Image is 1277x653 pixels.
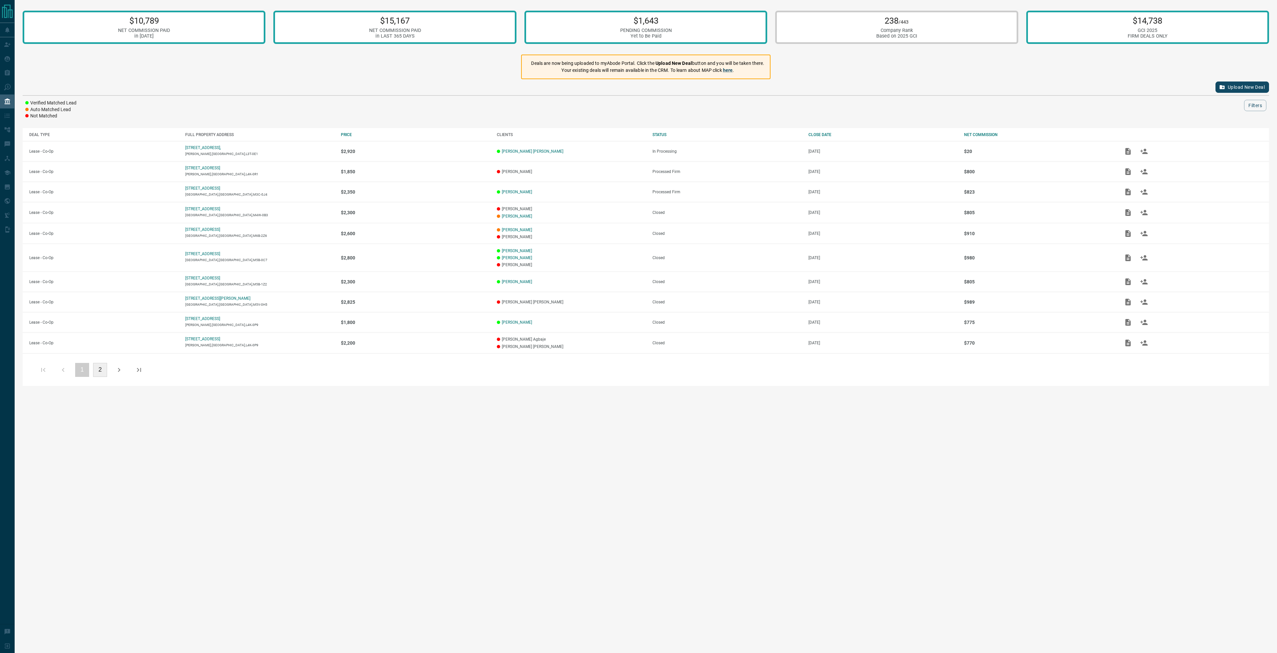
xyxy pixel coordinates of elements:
div: Closed [652,320,802,325]
span: Match Clients [1136,320,1152,324]
div: Closed [652,300,802,304]
p: $2,350 [341,189,490,195]
p: $910 [964,231,1113,236]
div: Company Rank [876,28,917,33]
a: [PERSON_NAME] [502,248,532,253]
p: $805 [964,279,1113,284]
div: CLIENTS [497,132,646,137]
p: [PERSON_NAME] [497,207,646,211]
p: Lease - Co-Op [29,341,179,345]
div: NET COMMISSION PAID [369,28,421,33]
p: [PERSON_NAME],[GEOGRAPHIC_DATA],L4K-0R1 [185,172,335,176]
li: Auto Matched Lead [25,106,76,113]
p: Lease - Co-Op [29,320,179,325]
a: [PERSON_NAME] [502,214,532,219]
a: Upload New Deal [1215,82,1269,93]
p: [STREET_ADDRESS] [185,251,220,256]
p: [PERSON_NAME],[GEOGRAPHIC_DATA],L4K-0P9 [185,323,335,327]
p: [STREET_ADDRESS], [185,145,221,150]
a: [STREET_ADDRESS][PERSON_NAME] [185,296,250,301]
p: Lease - Co-Op [29,169,179,174]
a: [PERSON_NAME] [502,320,532,325]
p: [PERSON_NAME],[GEOGRAPHIC_DATA],L3T-0E1 [185,152,335,156]
p: Lease - Co-Op [29,231,179,236]
p: [DATE] [808,279,958,284]
span: Match Clients [1136,169,1152,174]
p: $1,643 [620,16,672,26]
span: Add / View Documents [1120,279,1136,284]
a: [PERSON_NAME] [502,255,532,260]
span: Add / View Documents [1120,210,1136,215]
button: 1 [75,363,89,377]
a: [STREET_ADDRESS] [185,227,220,232]
span: Match Clients [1136,299,1152,304]
span: Match Clients [1136,279,1152,284]
p: $805 [964,210,1113,215]
p: [PERSON_NAME] Agbaje [497,337,646,342]
p: $1,850 [341,169,490,174]
strong: Upload New Deal [655,61,692,66]
a: [PERSON_NAME] [502,279,532,284]
a: [STREET_ADDRESS] [185,337,220,341]
a: [STREET_ADDRESS] [185,316,220,321]
div: PENDING COMMISSION [620,28,672,33]
p: [DATE] [808,255,958,260]
p: $10,789 [118,16,170,26]
span: Add / View Documents [1120,231,1136,236]
button: 2 [93,363,107,377]
p: [PERSON_NAME] [497,169,646,174]
p: $775 [964,320,1113,325]
p: [GEOGRAPHIC_DATA],[GEOGRAPHIC_DATA],M6B-2Z6 [185,234,335,238]
p: [GEOGRAPHIC_DATA],[GEOGRAPHIC_DATA],M5V-0H5 [185,303,335,306]
p: [DATE] [808,169,958,174]
div: Processed Firm [652,169,802,174]
a: [STREET_ADDRESS] [185,207,220,211]
div: Processed Firm [652,190,802,194]
span: Add / View Documents [1120,255,1136,260]
p: $20 [964,149,1113,154]
p: [GEOGRAPHIC_DATA],[GEOGRAPHIC_DATA],M3C-0J4 [185,193,335,196]
div: Based on 2025 GCI [876,33,917,39]
p: $800 [964,169,1113,174]
div: in [DATE] [118,33,170,39]
p: [GEOGRAPHIC_DATA],[GEOGRAPHIC_DATA],M4W-0B3 [185,213,335,217]
p: $2,300 [341,210,490,215]
div: CLOSE DATE [808,132,958,137]
p: [DATE] [808,190,958,194]
span: Add / View Documents [1120,169,1136,174]
span: Add / View Documents [1120,340,1136,345]
div: Closed [652,255,802,260]
a: [STREET_ADDRESS] [185,166,220,170]
a: [PERSON_NAME] [PERSON_NAME] [502,149,563,154]
div: FIRM DEALS ONLY [1128,33,1168,39]
p: $2,800 [341,255,490,260]
p: $1,800 [341,320,490,325]
span: Match Clients [1136,231,1152,236]
li: Not Matched [25,113,76,119]
p: [GEOGRAPHIC_DATA],[GEOGRAPHIC_DATA],M5B-1Z2 [185,282,335,286]
a: [STREET_ADDRESS] [185,276,220,280]
p: [DATE] [808,231,958,236]
p: 238 [876,16,917,26]
span: Add / View Documents [1120,189,1136,194]
span: Add / View Documents [1120,320,1136,324]
a: [STREET_ADDRESS] [185,186,220,191]
div: NET COMMISSION [964,132,1113,137]
a: [PERSON_NAME] [502,190,532,194]
div: Closed [652,341,802,345]
p: Lease - Co-Op [29,279,179,284]
div: NET COMMISSION PAID [118,28,170,33]
li: Verified Matched Lead [25,100,76,106]
p: Your existing deals will remain available in the CRM. To learn about MAP click . [531,67,764,74]
div: Closed [652,210,802,215]
span: Add / View Documents [1120,149,1136,153]
p: $14,738 [1128,16,1168,26]
p: [GEOGRAPHIC_DATA],[GEOGRAPHIC_DATA],M5B-0C7 [185,258,335,262]
p: $2,300 [341,279,490,284]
